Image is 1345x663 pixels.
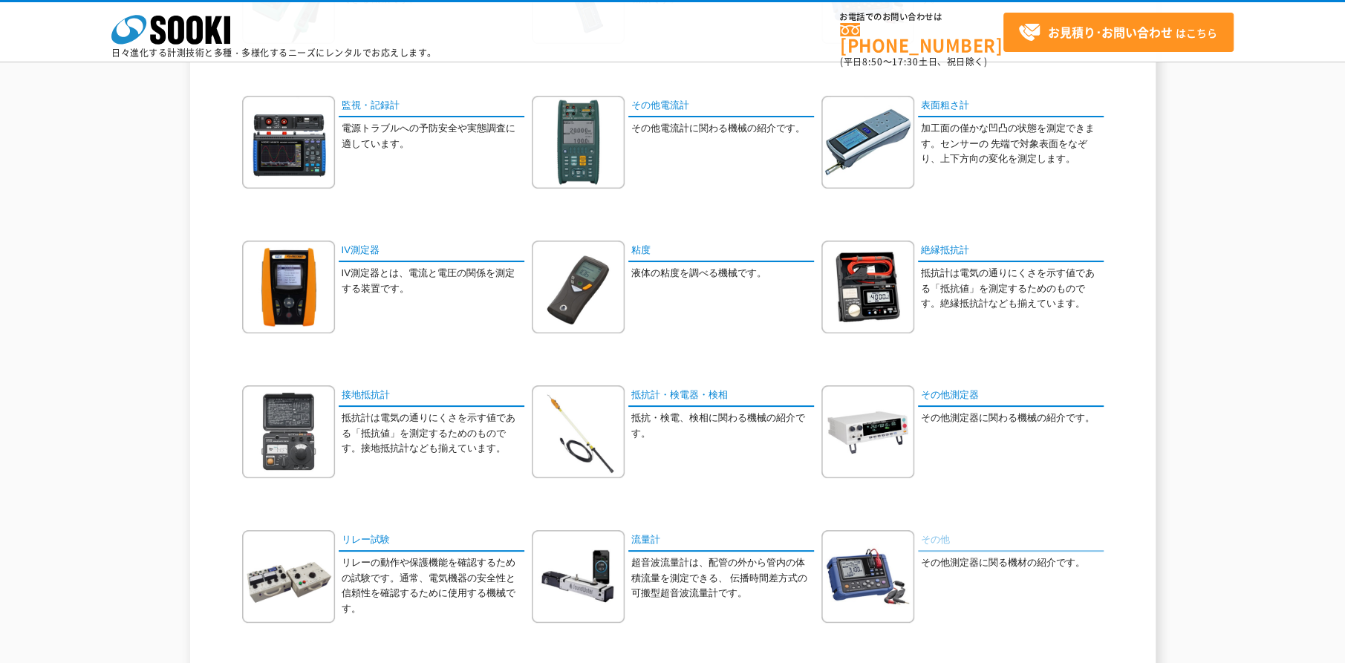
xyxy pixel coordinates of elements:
span: (平日 ～ 土日、祝日除く) [840,55,987,68]
a: 粘度 [628,241,814,262]
span: お電話でのお問い合わせは [840,13,1003,22]
img: 表面粗さ計 [821,96,914,189]
img: 抵抗計・検電器・検相 [532,385,625,478]
p: その他測定器に関る機材の紹介です。 [921,555,1104,571]
img: その他電流計 [532,96,625,189]
img: 粘度 [532,241,625,333]
a: 抵抗計・検電器・検相 [628,385,814,407]
p: 日々進化する計測技術と多種・多様化するニーズにレンタルでお応えします。 [111,48,437,57]
p: リレーの動作や保護機能を確認するための試験です。通常、電気機器の安全性と信頼性を確認するために使用する機械です。 [342,555,524,617]
a: 流量計 [628,530,814,552]
p: IV測定器とは、電流と電圧の関係を測定する装置です。 [342,266,524,297]
span: はこちら [1018,22,1217,44]
span: 17:30 [892,55,919,68]
img: その他測定器 [821,385,914,478]
a: 監視・記録計 [339,96,524,117]
a: その他 [918,530,1104,552]
a: お見積り･お問い合わせはこちら [1003,13,1234,52]
a: その他電流計 [628,96,814,117]
img: 接地抵抗計 [242,385,335,478]
p: 超音波流量計は、配管の外から管内の体積流量を測定できる、 伝播時間差方式の可搬型超音波流量計です。 [631,555,814,601]
a: 絶縁抵抗計 [918,241,1104,262]
a: [PHONE_NUMBER] [840,23,1003,53]
p: 抵抗計は電気の通りにくさを示す値である「抵抗値」を測定するためのものです。絶縁抵抗計なども揃えています。 [921,266,1104,312]
a: その他測定器 [918,385,1104,407]
img: その他 [821,530,914,623]
a: 表面粗さ計 [918,96,1104,117]
img: 監視・記録計 [242,96,335,189]
p: 液体の粘度を調べる機械です。 [631,266,814,281]
img: 絶縁抵抗計 [821,241,914,333]
a: 接地抵抗計 [339,385,524,407]
p: その他電流計に関わる機械の紹介です。 [631,121,814,137]
p: 電源トラブルへの予防安全や実態調査に適しています。 [342,121,524,152]
p: 加工面の僅かな凹凸の状態を測定できます。センサーの 先端で対象表面をなぞり、上下方向の変化を測定します。 [921,121,1104,167]
p: 抵抗計は電気の通りにくさを示す値である「抵抗値」を測定するためのものです。接地抵抗計なども揃えています。 [342,411,524,457]
strong: お見積り･お問い合わせ [1048,23,1173,41]
span: 8:50 [862,55,883,68]
a: リレー試験 [339,530,524,552]
img: IV測定器 [242,241,335,333]
a: IV測定器 [339,241,524,262]
img: リレー試験 [242,530,335,623]
img: 流量計 [532,530,625,623]
p: その他測定器に関わる機械の紹介です。 [921,411,1104,426]
p: 抵抗・検電、検相に関わる機械の紹介です。 [631,411,814,442]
